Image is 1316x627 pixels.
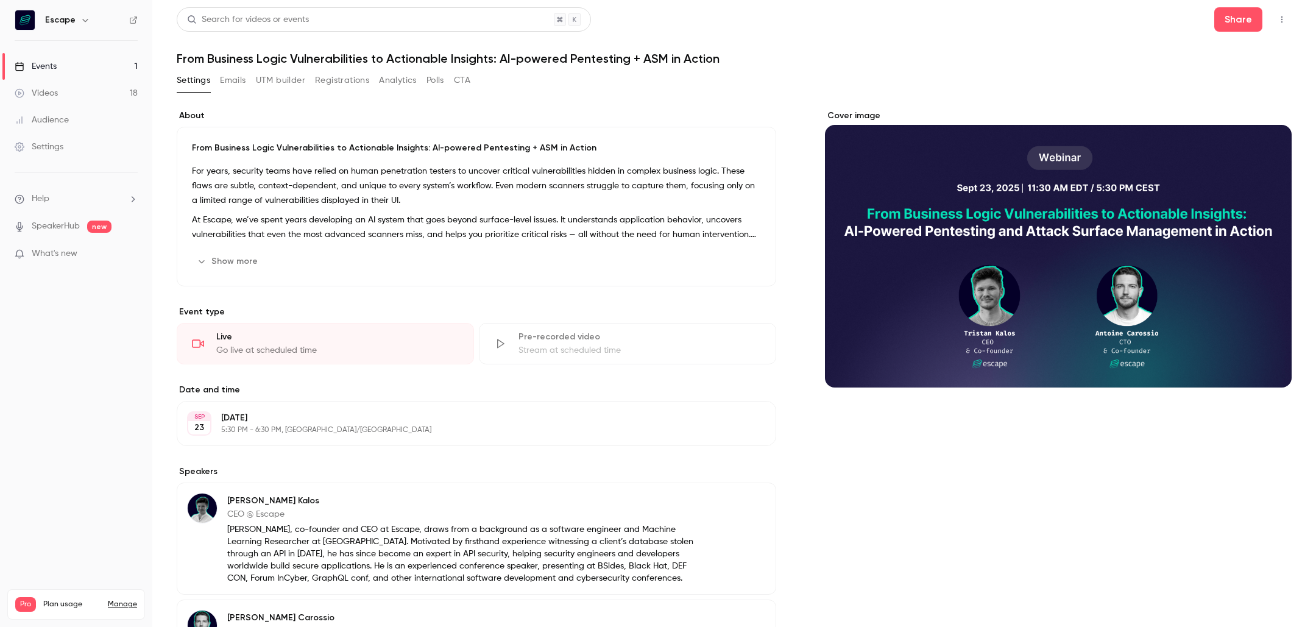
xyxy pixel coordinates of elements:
[379,71,417,90] button: Analytics
[177,110,776,122] label: About
[15,87,58,99] div: Videos
[32,247,77,260] span: What's new
[108,600,137,609] a: Manage
[43,600,101,609] span: Plan usage
[15,60,57,73] div: Events
[221,412,712,424] p: [DATE]
[426,71,444,90] button: Polls
[221,425,712,435] p: 5:30 PM - 6:30 PM, [GEOGRAPHIC_DATA]/[GEOGRAPHIC_DATA]
[454,71,470,90] button: CTA
[15,597,36,612] span: Pro
[479,323,776,364] div: Pre-recorded videoStream at scheduled time
[45,14,76,26] h6: Escape
[825,110,1292,388] section: Cover image
[518,331,761,343] div: Pre-recorded video
[177,384,776,396] label: Date and time
[216,344,459,356] div: Go live at scheduled time
[32,220,80,233] a: SpeakerHub
[227,495,697,507] p: [PERSON_NAME] Kalos
[15,114,69,126] div: Audience
[123,249,138,260] iframe: Noticeable Trigger
[192,142,761,154] p: From Business Logic Vulnerabilities to Actionable Insights: AI-powered Pentesting + ASM in Action
[177,483,776,595] div: Tristan Kalos[PERSON_NAME] KalosCEO @ Escape[PERSON_NAME], co-founder and CEO at Escape, draws fr...
[1214,7,1262,32] button: Share
[220,71,246,90] button: Emails
[256,71,305,90] button: UTM builder
[187,13,309,26] div: Search for videos or events
[15,141,63,153] div: Settings
[15,193,138,205] li: help-dropdown-opener
[227,523,697,584] p: [PERSON_NAME], co-founder and CEO at Escape, draws from a background as a software engineer and M...
[194,422,204,434] p: 23
[315,71,369,90] button: Registrations
[177,71,210,90] button: Settings
[825,110,1292,122] label: Cover image
[518,344,761,356] div: Stream at scheduled time
[192,252,265,271] button: Show more
[192,213,761,242] p: At Escape, we’ve spent years developing an AI system that goes beyond surface-level issues. It un...
[177,306,776,318] p: Event type
[177,466,776,478] label: Speakers
[188,494,217,523] img: Tristan Kalos
[32,193,49,205] span: Help
[227,508,697,520] p: CEO @ Escape
[87,221,111,233] span: new
[15,10,35,30] img: Escape
[227,612,697,624] p: [PERSON_NAME] Carossio
[177,51,1292,66] h1: From Business Logic Vulnerabilities to Actionable Insights: AI-powered Pentesting + ASM in Action
[177,323,474,364] div: LiveGo live at scheduled time
[188,413,210,421] div: SEP
[216,331,459,343] div: Live
[192,164,761,208] p: For years, security teams have relied on human penetration testers to uncover critical vulnerabil...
